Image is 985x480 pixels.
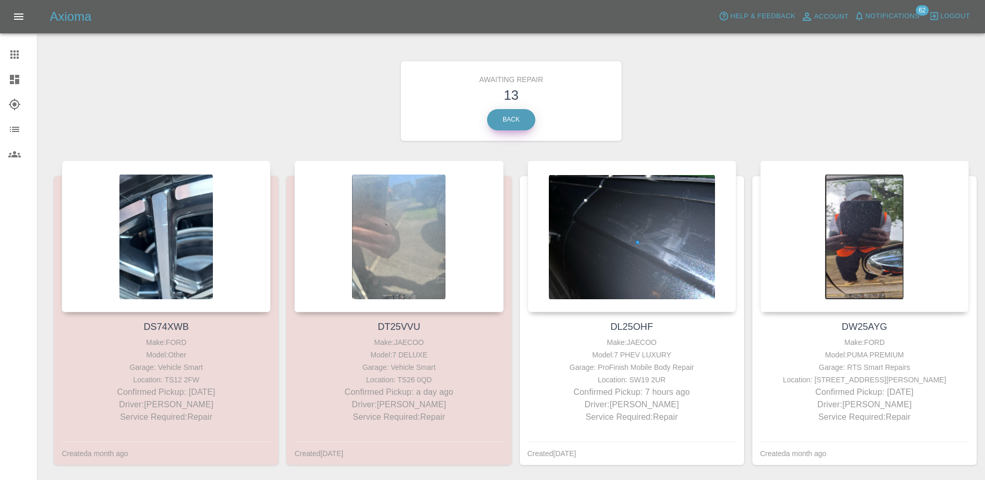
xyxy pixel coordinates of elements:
p: Driver: [PERSON_NAME] [763,398,966,411]
div: Garage: Vehicle Smart [297,361,501,374]
div: Created [DATE] [528,447,576,460]
p: Service Required: Repair [64,411,268,423]
button: Logout [926,8,973,24]
h5: Axioma [50,8,91,25]
div: Created a month ago [62,447,128,460]
p: Confirmed Pickup: [DATE] [763,386,966,398]
a: DS74XWB [144,322,189,332]
div: Location: SW19 2UR [530,374,734,386]
span: Notifications [866,10,920,22]
div: Make: JAECOO [297,336,501,349]
p: Driver: [PERSON_NAME] [64,398,268,411]
p: Driver: [PERSON_NAME] [530,398,734,411]
div: Make: FORD [64,336,268,349]
div: Model: 7 DELUXE [297,349,501,361]
div: Make: FORD [763,336,966,349]
span: 62 [915,5,928,16]
div: Location: TS12 2FW [64,374,268,386]
div: Model: PUMA PREMIUM [763,349,966,361]
h3: 13 [409,85,614,105]
span: Logout [940,10,970,22]
p: Confirmed Pickup: 7 hours ago [530,386,734,398]
div: Created [DATE] [294,447,343,460]
p: Confirmed Pickup: [DATE] [64,386,268,398]
div: Model: 7 PHEV LUXURY [530,349,734,361]
div: Garage: Vehicle Smart [64,361,268,374]
p: Service Required: Repair [530,411,734,423]
h6: Awaiting Repair [409,69,614,85]
div: Location: TS26 0QD [297,374,501,386]
div: Model: Other [64,349,268,361]
div: Garage: ProFinish Mobile Body Repair [530,361,734,374]
a: DT25VVU [377,322,420,332]
button: Notifications [852,8,922,24]
div: Location: [STREET_ADDRESS][PERSON_NAME] [763,374,966,386]
p: Service Required: Repair [763,411,966,423]
a: DW25AYG [842,322,887,332]
p: Driver: [PERSON_NAME] [297,398,501,411]
p: Service Required: Repair [297,411,501,423]
div: Created a month ago [760,447,827,460]
a: Back [487,109,535,130]
button: Help & Feedback [716,8,798,24]
div: Make: JAECOO [530,336,734,349]
span: Help & Feedback [730,10,795,22]
p: Confirmed Pickup: a day ago [297,386,501,398]
a: DL25OHF [611,322,653,332]
button: Open drawer [6,4,31,29]
span: Account [814,11,849,23]
div: Garage: RTS Smart Repairs [763,361,966,374]
a: Account [798,8,852,25]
